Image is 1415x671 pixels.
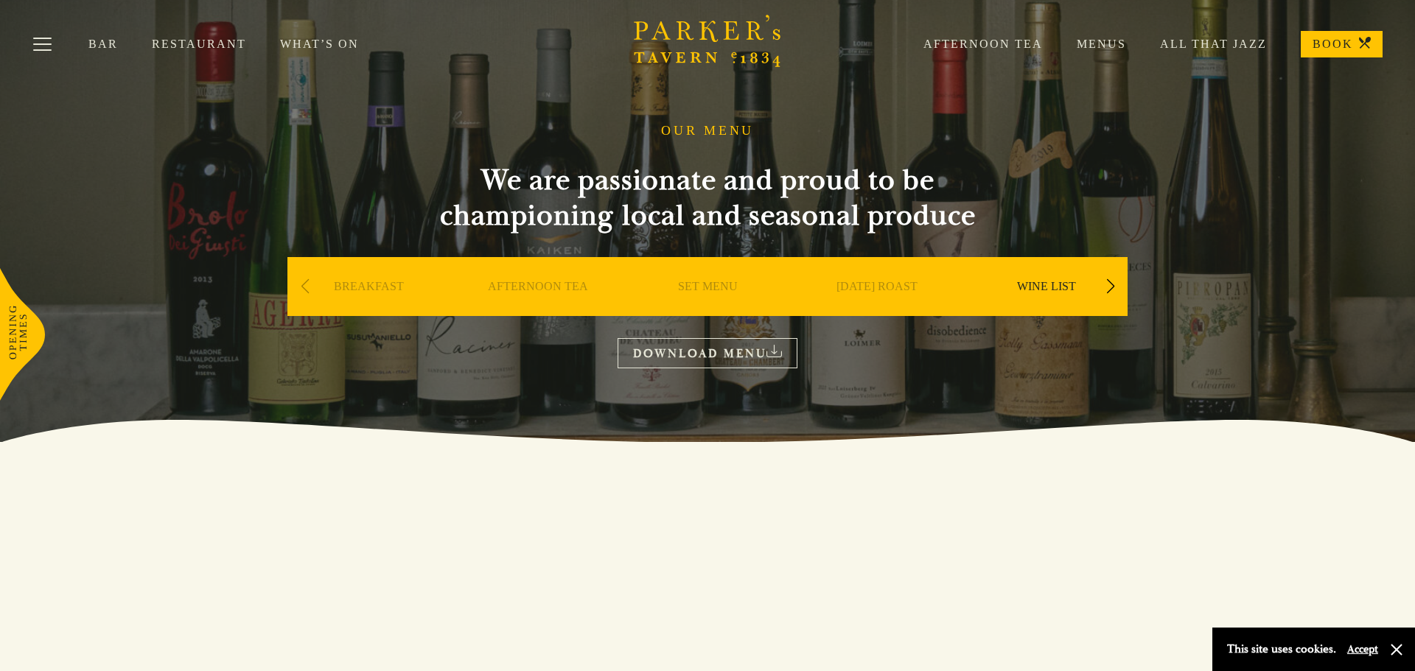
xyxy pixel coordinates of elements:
h2: We are passionate and proud to be championing local and seasonal produce [413,163,1002,233]
a: DOWNLOAD MENU [618,338,797,368]
div: 2 / 9 [457,257,619,360]
div: Previous slide [295,270,315,303]
button: Close and accept [1389,642,1404,657]
a: BREAKFAST [334,279,404,338]
button: Accept [1347,642,1378,656]
div: 5 / 9 [965,257,1128,360]
a: AFTERNOON TEA [488,279,588,338]
h1: OUR MENU [661,123,754,139]
div: Next slide [1100,270,1120,303]
a: WINE LIST [1017,279,1076,338]
div: 3 / 9 [626,257,789,360]
div: 4 / 9 [796,257,958,360]
p: This site uses cookies. [1227,639,1336,660]
a: SET MENU [678,279,738,338]
a: [DATE] ROAST [836,279,918,338]
div: 1 / 9 [287,257,450,360]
